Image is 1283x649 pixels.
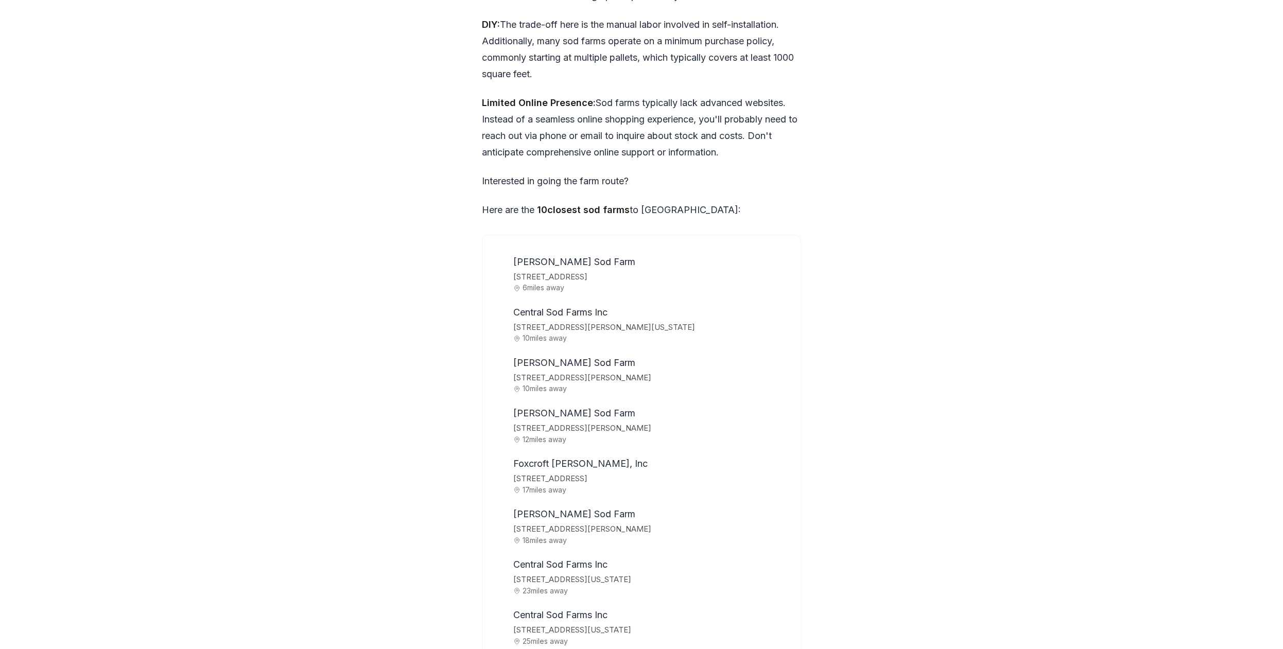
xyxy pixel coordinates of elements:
span: Central Sod Farms Inc [513,609,608,620]
span: [PERSON_NAME] Sod Farm [513,256,635,267]
span: Foxcroft [PERSON_NAME], Inc [513,458,648,469]
span: 10 miles away [513,384,788,392]
span: [STREET_ADDRESS][US_STATE] [513,573,788,587]
span: [STREET_ADDRESS][US_STATE] [513,623,788,637]
strong: Limited Online Presence: [482,97,596,108]
span: [PERSON_NAME] Sod Farm [513,357,635,368]
p: Sod farms typically lack advanced websites. Instead of a seamless online shopping experience, you... [482,95,801,161]
span: Central Sod Farms Inc [513,559,608,570]
span: Central Sod Farms Inc [513,307,608,318]
p: The trade-off here is the manual labor involved in self-installation. Additionally, many sod farm... [482,16,801,82]
p: Interested in going the farm route? [482,173,801,189]
span: 6 miles away [513,284,788,291]
span: 23 miles away [513,587,788,594]
span: [STREET_ADDRESS][PERSON_NAME] [513,422,788,435]
span: 12 miles away [513,435,788,443]
span: [PERSON_NAME] Sod Farm [513,408,635,418]
span: [STREET_ADDRESS][PERSON_NAME][US_STATE] [513,321,788,335]
span: [STREET_ADDRESS][PERSON_NAME] [513,522,788,536]
span: [STREET_ADDRESS][PERSON_NAME] [513,371,788,385]
span: 17 miles away [513,486,788,494]
strong: DIY: [482,19,500,30]
strong: 10 closest sod farms [537,204,630,215]
span: 25 miles away [513,637,788,645]
span: [PERSON_NAME] Sod Farm [513,508,635,519]
span: [STREET_ADDRESS] [513,472,788,486]
span: 18 miles away [513,536,788,544]
span: [STREET_ADDRESS] [513,270,788,284]
span: 10 miles away [513,334,788,342]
